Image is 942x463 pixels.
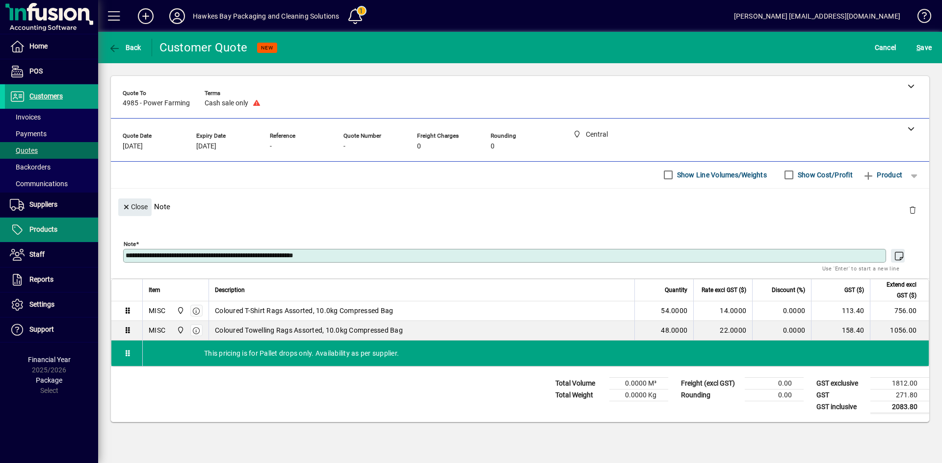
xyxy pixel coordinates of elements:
span: Support [29,325,54,333]
app-page-header-button: Back [98,39,152,56]
td: Total Weight [550,389,609,401]
div: Customer Quote [159,40,248,55]
span: Quotes [10,146,38,154]
td: 0.0000 Kg [609,389,668,401]
mat-hint: Use 'Enter' to start a new line [822,263,899,274]
button: Delete [901,198,924,222]
span: Products [29,225,57,233]
div: 14.0000 [700,306,746,316]
span: Quantity [665,285,687,295]
span: Close [122,199,148,215]
app-page-header-button: Close [116,202,154,211]
span: Staff [29,250,45,258]
div: 22.0000 [700,325,746,335]
td: GST [811,389,870,401]
span: 0 [491,143,495,150]
span: Suppliers [29,200,57,208]
td: 158.40 [811,321,870,341]
div: [PERSON_NAME] [EMAIL_ADDRESS][DOMAIN_NAME] [734,8,900,24]
span: Discount (%) [772,285,805,295]
button: Product [858,166,907,184]
span: Settings [29,300,54,308]
td: GST exclusive [811,377,870,389]
span: S [916,44,920,51]
td: GST inclusive [811,401,870,413]
span: - [343,143,345,150]
a: Settings [5,292,98,317]
span: ave [916,40,932,55]
span: GST ($) [844,285,864,295]
td: 0.0000 [752,321,811,341]
span: Product [863,167,902,183]
a: Home [5,34,98,59]
mat-label: Note [124,240,136,247]
a: POS [5,59,98,84]
span: Payments [10,130,47,138]
span: Customers [29,92,63,100]
td: 271.80 [870,389,929,401]
span: 0 [417,143,421,150]
td: 1056.00 [870,321,929,341]
td: 0.00 [745,389,804,401]
button: Close [118,198,152,216]
button: Cancel [872,39,899,56]
div: MISC [149,306,165,316]
a: Products [5,218,98,242]
span: NEW [261,45,273,51]
td: 0.0000 [752,301,811,321]
span: Back [108,44,141,51]
span: [DATE] [196,143,216,150]
td: 0.00 [745,377,804,389]
button: Save [914,39,934,56]
td: 0.0000 M³ [609,377,668,389]
span: Cancel [875,40,896,55]
div: MISC [149,325,165,335]
span: 48.0000 [661,325,687,335]
span: Cash sale only [205,99,248,107]
td: Total Volume [550,377,609,389]
a: Reports [5,268,98,292]
button: Profile [161,7,193,25]
a: Communications [5,175,98,192]
div: Hawkes Bay Packaging and Cleaning Solutions [193,8,340,24]
div: This pricing is for Pallet drops only. Availability as per supplier. [143,341,929,366]
button: Add [130,7,161,25]
span: Coloured Towelling Rags Assorted, 10.0kg Compressed Bag [215,325,403,335]
div: Note [111,189,929,224]
label: Show Cost/Profit [796,170,853,180]
span: Central [174,305,185,316]
span: Coloured T-Shirt Rags Assorted, 10.0kg Compressed Bag [215,306,393,316]
span: Reports [29,275,53,283]
button: Back [106,39,144,56]
label: Show Line Volumes/Weights [675,170,767,180]
span: Extend excl GST ($) [876,279,916,301]
span: Central [174,325,185,336]
td: Rounding [676,389,745,401]
span: POS [29,67,43,75]
a: Quotes [5,142,98,159]
span: Description [215,285,245,295]
span: 54.0000 [661,306,687,316]
span: 4985 - Power Farming [123,99,190,107]
span: Communications [10,180,68,188]
span: - [270,143,272,150]
span: Item [149,285,160,295]
a: Support [5,317,98,342]
td: 2083.80 [870,401,929,413]
a: Invoices [5,109,98,125]
span: [DATE] [123,143,143,150]
app-page-header-button: Delete [901,205,924,214]
a: Staff [5,243,98,267]
span: Rate excl GST ($) [702,285,746,295]
td: Freight (excl GST) [676,377,745,389]
span: Package [36,376,62,384]
td: 1812.00 [870,377,929,389]
span: Financial Year [28,356,71,364]
span: Invoices [10,113,41,121]
a: Backorders [5,159,98,175]
a: Suppliers [5,193,98,217]
a: Payments [5,125,98,142]
td: 756.00 [870,301,929,321]
td: 113.40 [811,301,870,321]
span: Backorders [10,163,51,171]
